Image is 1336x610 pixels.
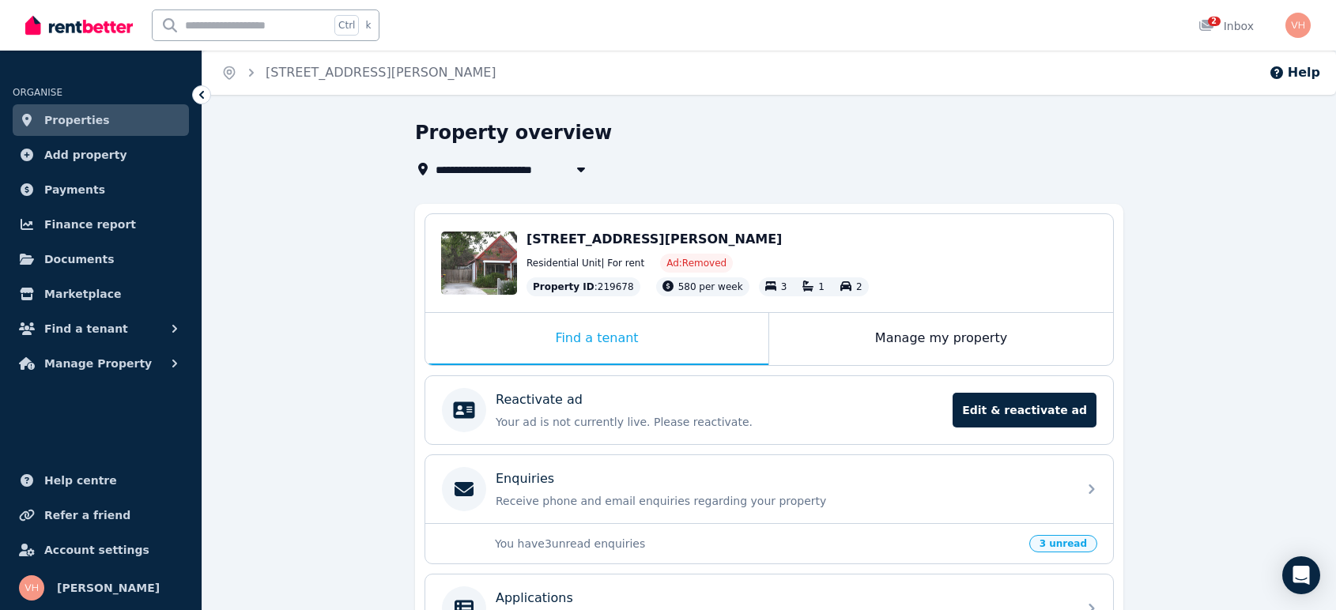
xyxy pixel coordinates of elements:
a: Marketplace [13,278,189,310]
span: Ctrl [334,15,359,36]
a: Help centre [13,465,189,496]
span: 3 unread [1029,535,1097,552]
p: Enquiries [496,469,554,488]
span: Help centre [44,471,117,490]
span: Documents [44,250,115,269]
a: Documents [13,243,189,275]
a: Payments [13,174,189,205]
span: Add property [44,145,127,164]
span: 2 [1208,17,1221,26]
div: : 219678 [526,277,640,296]
p: You have 3 unread enquiries [495,536,1020,552]
button: Find a tenant [13,313,189,345]
span: Payments [44,180,105,199]
button: Help [1269,63,1320,82]
a: Account settings [13,534,189,566]
span: Find a tenant [44,319,128,338]
a: [STREET_ADDRESS][PERSON_NAME] [266,65,496,80]
span: k [365,19,371,32]
p: Receive phone and email enquiries regarding your property [496,493,1068,509]
img: RentBetter [25,13,133,37]
a: EnquiriesReceive phone and email enquiries regarding your property [425,455,1113,523]
span: Marketplace [44,284,121,303]
span: 580 per week [678,281,743,292]
span: ORGANISE [13,87,62,98]
nav: Breadcrumb [202,51,515,95]
div: Manage my property [769,313,1113,365]
span: Properties [44,111,110,130]
span: Residential Unit | For rent [526,257,644,269]
span: Edit & reactivate ad [953,393,1096,427]
span: Finance report [44,215,136,234]
div: Inbox [1198,18,1254,34]
span: 3 [781,281,787,292]
span: Refer a friend [44,506,130,525]
span: Manage Property [44,354,152,373]
span: Ad: Removed [666,257,726,269]
a: Add property [13,139,189,171]
span: [PERSON_NAME] [57,578,160,597]
div: Open Intercom Messenger [1282,556,1320,594]
a: Finance report [13,209,189,240]
div: Find a tenant [425,313,768,365]
p: Your ad is not currently live. Please reactivate. [496,414,943,430]
img: Vincent Huang [19,575,44,601]
span: [STREET_ADDRESS][PERSON_NAME] [526,232,782,247]
a: Properties [13,104,189,136]
span: 2 [856,281,862,292]
h1: Property overview [415,120,612,145]
img: Vincent Huang [1285,13,1311,38]
p: Reactivate ad [496,390,583,409]
span: 1 [818,281,825,292]
button: Manage Property [13,348,189,379]
a: Refer a friend [13,499,189,531]
span: Account settings [44,540,149,559]
a: Reactivate adYour ad is not currently live. Please reactivate.Edit & reactivate ad [425,376,1113,444]
p: Applications [496,589,573,608]
span: Property ID [533,281,594,293]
